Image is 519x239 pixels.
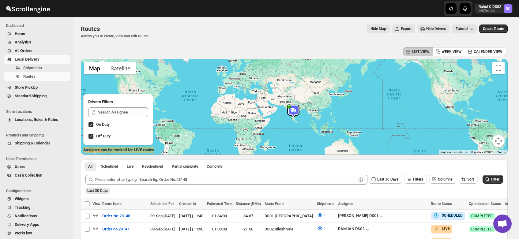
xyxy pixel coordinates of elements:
[4,47,70,55] button: All Orders
[265,226,313,232] div: DS02 Bileshivale
[15,40,31,44] span: Analytics
[236,213,261,219] div: 34.67
[433,47,465,56] button: WEEK VIEW
[4,139,70,148] button: Shipping & Calendar
[88,164,92,169] span: All
[4,38,70,47] button: Analytics
[441,150,467,155] button: Keyboard shortcuts
[491,177,499,181] span: Filter
[82,147,103,155] img: Google
[4,162,70,171] button: Users
[265,202,284,206] span: Starts From
[431,202,452,206] span: Route Status
[6,23,70,28] span: Dashboard
[6,133,70,138] span: Products and Shipping
[412,49,430,54] span: LIST VIEW
[15,164,25,169] span: Users
[23,74,36,79] span: Routes
[474,49,502,54] span: CALENDER VIEW
[87,189,108,193] span: Last 30 Days
[83,147,154,153] label: Assignee can be tracked for LIVE routes
[105,62,136,74] button: Show satellite imagery
[95,175,356,185] input: Press enter after typing | Search Eg. Order No.28148
[150,202,174,206] span: Scheduled For
[506,7,510,11] text: RC
[81,25,100,32] span: Routes
[317,202,334,206] span: Shipments
[98,107,148,117] input: Search Assignee
[4,220,70,229] button: Delivery Apps
[469,202,501,206] span: Optimization Status
[4,29,70,38] button: Home
[179,202,196,206] span: Created At
[15,117,58,122] span: Locations, Rules & Rates
[369,175,402,184] button: Last 30 Days
[377,177,398,181] span: Last 30 Days
[102,213,130,219] span: Order No.28148
[15,94,47,98] span: Standard Shipping
[4,64,70,72] button: Shipments
[15,205,30,210] span: Tracking
[479,9,501,13] p: b607ea-2b
[471,227,493,232] span: COMPLETED
[82,147,103,155] a: Open this area in Google Maps (opens a new window)
[23,65,42,70] span: Shipments
[150,227,175,231] span: 09-Sep | [DATE]
[497,151,506,154] a: Terms (opens in new tab)
[15,31,25,36] span: Home
[401,26,412,31] span: Export
[99,211,134,221] button: Order No.28148
[467,177,474,181] span: Sort
[81,34,149,39] p: Allows you to create, view and edit routes.
[207,202,232,206] span: Estimated Time
[96,122,110,127] span: On Duty
[413,177,423,181] span: Filters
[15,48,32,53] span: All Orders
[99,224,133,234] button: Order no 28147
[5,1,51,16] img: ScrollEngine
[313,210,329,220] button: 1
[403,47,433,56] button: LIST VIEW
[4,212,70,220] button: Notifications
[207,226,232,232] div: 01:08:00
[15,141,50,145] span: Shipping & Calendar
[465,47,506,56] button: CALENDER VIEW
[6,189,70,193] span: Configurations
[102,202,122,206] span: Route Name
[479,4,501,9] p: Rahul C DS02
[236,202,261,206] span: Distance (KMs)
[433,226,450,232] button: LIVE
[442,213,463,218] b: SCHEDULED
[338,213,385,219] button: [PERSON_NAME] DS01
[442,49,462,54] span: WEEK VIEW
[88,99,148,105] h2: Drivers Filters
[6,109,70,114] span: Store Locations
[492,135,505,147] button: Map camera controls
[426,26,446,31] span: Hide Drivers
[438,177,453,181] span: Columns
[127,164,134,169] span: Live
[85,162,96,171] button: All routes
[4,229,70,237] button: WorkFlow
[456,27,468,31] span: Tutorial
[101,164,118,169] span: Scheduled
[15,85,38,90] span: Store PickUp
[207,164,222,169] span: Complete
[313,223,329,233] button: 1
[96,134,111,138] span: Off Duty
[504,4,512,13] span: Rahul C DS02
[84,62,105,74] button: Show street map
[492,62,505,74] button: Toggle fullscreen view
[4,203,70,212] button: Tracking
[471,214,493,218] span: COMPLETED
[324,226,326,230] span: 1
[404,175,427,184] button: Filters
[4,115,70,124] button: Locations, Rules & Rates
[265,213,313,219] div: DS01 [GEOGRAPHIC_DATA]
[392,24,415,33] button: Export
[4,171,70,180] button: Cash Collection
[418,24,449,33] button: Hide Drivers
[15,214,37,218] span: Notifications
[433,212,463,218] button: SCHEDULED
[15,173,42,177] span: Cash Collection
